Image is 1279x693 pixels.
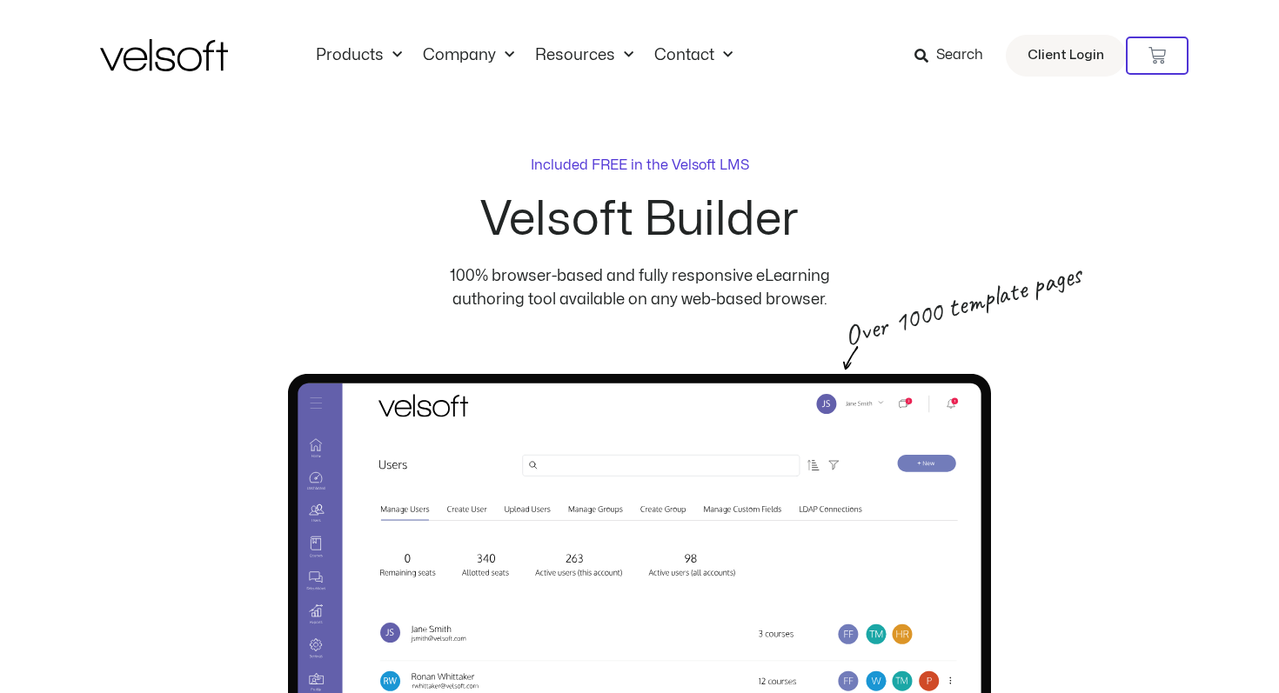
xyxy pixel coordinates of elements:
a: ProductsMenu Toggle [305,46,412,65]
p: Included FREE in the Velsoft LMS [531,155,749,176]
p: Over 1000 template pages [842,284,992,350]
h2: Velsoft Builder [326,197,953,243]
span: Client Login [1028,44,1104,67]
p: 100% browser-based and fully responsive eLearning authoring tool available on any web-based browser. [417,264,862,311]
a: CompanyMenu Toggle [412,46,525,65]
nav: Menu [305,46,743,65]
a: Client Login [1006,35,1126,77]
span: Search [936,44,983,67]
img: Velsoft Training Materials [100,39,228,71]
a: ResourcesMenu Toggle [525,46,644,65]
a: ContactMenu Toggle [644,46,743,65]
a: Search [914,41,995,70]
